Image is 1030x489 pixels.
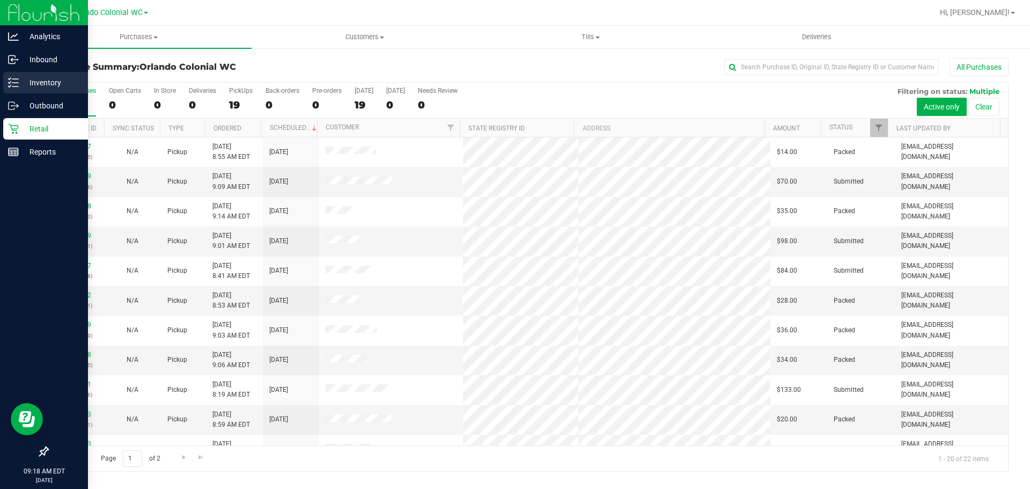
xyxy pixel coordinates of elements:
[829,123,852,131] a: Status
[269,296,288,306] span: [DATE]
[61,232,91,239] a: 12012959
[212,261,250,281] span: [DATE] 8:41 AM EDT
[777,266,797,276] span: $84.00
[777,355,797,365] span: $34.00
[896,125,951,132] a: Last Updated By
[897,87,967,96] span: Filtering on status:
[386,99,405,111] div: 0
[26,26,252,48] a: Purchases
[127,414,138,425] button: N/A
[127,297,138,304] span: Not Applicable
[139,62,236,72] span: Orlando Colonial WC
[477,26,703,48] a: Tills
[901,261,1002,281] span: [EMAIL_ADDRESS][DOMAIN_NAME]
[127,356,138,363] span: Not Applicable
[574,119,764,137] th: Address
[212,410,250,430] span: [DATE] 8:59 AM EDT
[61,262,91,269] a: 12012867
[901,439,1002,459] span: [EMAIL_ADDRESS][DOMAIN_NAME]
[127,267,138,274] span: Not Applicable
[834,266,864,276] span: Submitted
[229,87,253,94] div: PickUps
[901,142,1002,162] span: [EMAIL_ADDRESS][DOMAIN_NAME]
[168,125,184,132] a: Type
[468,125,525,132] a: State Registry ID
[167,266,187,276] span: Pickup
[266,87,299,94] div: Back-orders
[940,8,1010,17] span: Hi, [PERSON_NAME]!
[167,444,187,455] span: Pickup
[212,231,250,251] span: [DATE] 9:01 AM EDT
[269,444,288,455] span: [DATE]
[901,379,1002,400] span: [EMAIL_ADDRESS][DOMAIN_NAME]
[418,99,458,111] div: 0
[19,30,83,43] p: Analytics
[127,206,138,216] button: N/A
[901,231,1002,251] span: [EMAIL_ADDRESS][DOMAIN_NAME]
[92,450,169,467] span: Page of 2
[127,207,138,215] span: Not Applicable
[969,87,999,96] span: Multiple
[901,410,1002,430] span: [EMAIL_ADDRESS][DOMAIN_NAME]
[167,206,187,216] span: Pickup
[901,171,1002,192] span: [EMAIL_ADDRESS][DOMAIN_NAME]
[312,99,342,111] div: 0
[109,87,141,94] div: Open Carts
[167,385,187,395] span: Pickup
[19,122,83,135] p: Retail
[788,32,846,42] span: Deliveries
[269,355,288,365] span: [DATE]
[355,99,373,111] div: 19
[930,450,997,466] span: 1 - 20 of 22 items
[901,320,1002,340] span: [EMAIL_ADDRESS][DOMAIN_NAME]
[212,290,250,311] span: [DATE] 8:53 AM EDT
[61,440,91,448] a: 12012393
[19,99,83,112] p: Outbound
[109,99,141,111] div: 0
[127,415,138,423] span: Not Applicable
[167,325,187,335] span: Pickup
[834,296,855,306] span: Packed
[777,147,797,157] span: $14.00
[154,99,176,111] div: 0
[266,99,299,111] div: 0
[127,444,138,455] button: N/A
[777,206,797,216] span: $35.00
[442,119,460,137] a: Filter
[212,201,250,222] span: [DATE] 9:14 AM EDT
[212,439,250,459] span: [DATE] 8:54 AM EDT
[212,142,250,162] span: [DATE] 8:55 AM EDT
[8,54,19,65] inline-svg: Inbound
[270,124,319,132] a: Scheduled
[901,290,1002,311] span: [EMAIL_ADDRESS][DOMAIN_NAME]
[252,32,477,42] span: Customers
[61,411,91,418] a: 12012743
[834,177,864,187] span: Submitted
[386,87,405,94] div: [DATE]
[127,296,138,306] button: N/A
[834,236,864,246] span: Submitted
[189,87,216,94] div: Deliveries
[212,320,250,340] span: [DATE] 9:03 AM EDT
[5,476,83,484] p: [DATE]
[326,123,359,131] a: Customer
[47,62,367,72] h3: Purchase Summary:
[127,355,138,365] button: N/A
[355,87,373,94] div: [DATE]
[61,143,91,150] a: 12012737
[127,326,138,334] span: Not Applicable
[901,201,1002,222] span: [EMAIL_ADDRESS][DOMAIN_NAME]
[478,32,703,42] span: Tills
[193,450,209,465] a: Go to the last page
[61,291,91,299] a: 12012852
[127,325,138,335] button: N/A
[19,53,83,66] p: Inbound
[212,379,250,400] span: [DATE] 8:19 AM EDT
[176,450,192,465] a: Go to the next page
[777,236,797,246] span: $98.00
[773,125,800,132] a: Amount
[704,26,930,48] a: Deliveries
[834,206,855,216] span: Packed
[19,145,83,158] p: Reports
[154,87,176,94] div: In Store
